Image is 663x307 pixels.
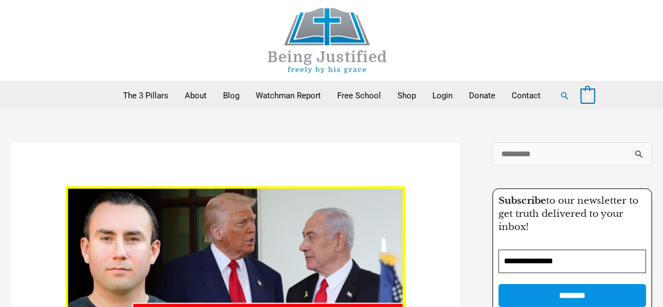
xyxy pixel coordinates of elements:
[177,82,215,109] a: About
[115,82,549,109] nav: Primary Site Navigation
[580,91,595,101] a: View Shopping Cart, empty
[329,82,389,109] a: Free School
[245,8,409,73] img: Being Justified
[424,82,461,109] a: Login
[248,82,329,109] a: Watchman Report
[560,91,570,101] a: Search button
[461,82,503,109] a: Donate
[498,250,646,273] input: Email Address *
[115,82,177,109] a: The 3 Pillars
[498,195,546,206] strong: Subscribe
[498,195,638,233] span: to our newsletter to get truth delivered to your inbox!
[215,82,248,109] a: Blog
[586,92,590,100] span: 0
[503,82,549,109] a: Contact
[389,82,424,109] a: Shop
